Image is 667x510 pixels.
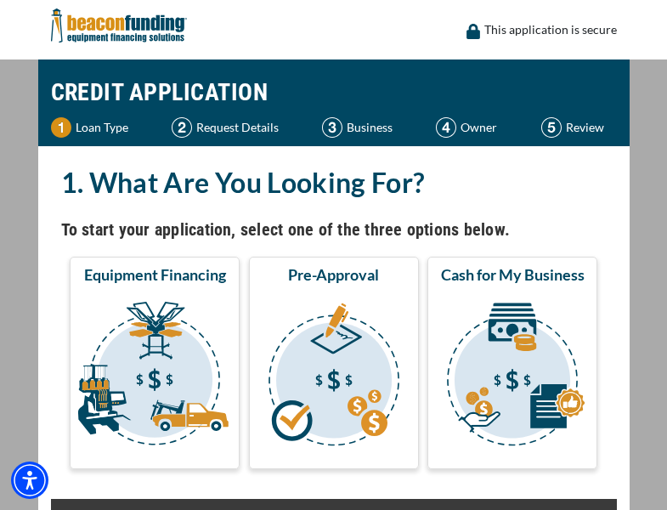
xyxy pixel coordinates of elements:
img: Step 2 [172,117,192,138]
h1: CREDIT APPLICATION [51,68,617,117]
img: Pre-Approval [252,292,415,462]
p: Owner [461,117,497,138]
img: Step 1 [51,117,71,138]
p: Business [347,117,393,138]
button: Pre-Approval [249,257,419,469]
button: Equipment Financing [70,257,240,469]
p: This application is secure [484,20,617,40]
span: Equipment Financing [84,264,226,285]
img: lock icon to convery security [466,24,480,39]
span: Cash for My Business [441,264,585,285]
img: Step 5 [541,117,562,138]
div: Accessibility Menu [11,462,48,499]
p: Review [566,117,604,138]
p: Request Details [196,117,279,138]
span: Pre-Approval [288,264,379,285]
img: Step 3 [322,117,342,138]
img: Step 4 [436,117,456,138]
img: Equipment Financing [73,292,236,462]
h4: To start your application, select one of the three options below. [61,215,607,244]
img: Cash for My Business [431,292,594,462]
button: Cash for My Business [427,257,597,469]
p: Loan Type [76,117,128,138]
h2: 1. What Are You Looking For? [61,163,607,202]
